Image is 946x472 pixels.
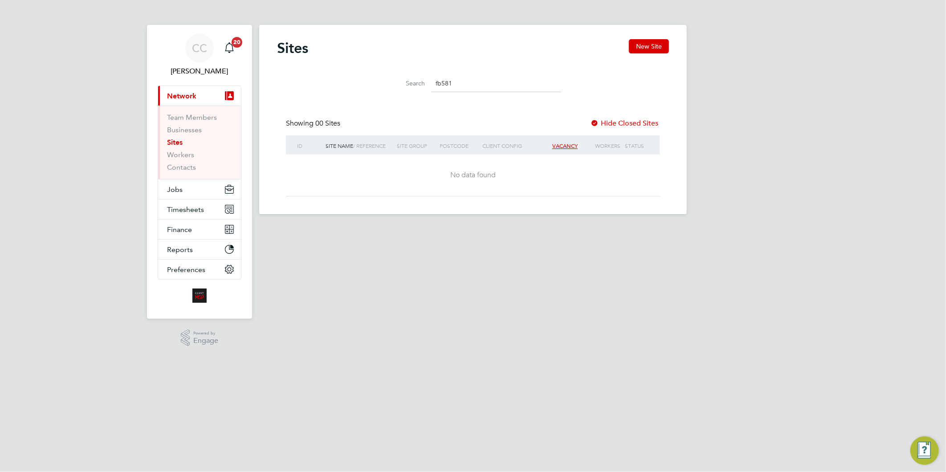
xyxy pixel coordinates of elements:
button: New Site [629,39,669,53]
div: Client Config [480,135,537,156]
span: Preferences [167,265,205,274]
button: Timesheets [158,199,241,219]
span: Claire Compton [158,66,241,77]
div: Network [158,106,241,179]
button: Reports [158,240,241,259]
div: ID [295,135,323,156]
span: Powered by [193,330,218,337]
span: Timesheets [167,205,204,214]
div: Status [623,135,651,156]
span: CC [192,42,207,54]
a: Workers [167,151,194,159]
button: Preferences [158,260,241,279]
div: Workers [580,135,623,156]
span: Network [167,92,196,100]
a: 20 [220,34,238,62]
div: Site Group [395,135,437,156]
img: alliancemsp-logo-retina.png [192,289,207,303]
span: Finance [167,225,192,234]
button: Finance [158,220,241,239]
span: / Reference [353,142,386,149]
a: Contacts [167,163,196,171]
button: Engage Resource Center [910,436,939,465]
nav: Main navigation [147,25,252,319]
span: Engage [193,337,218,345]
button: Network [158,86,241,106]
a: Team Members [167,113,217,122]
div: Showing [286,119,342,128]
h2: Sites [277,39,308,57]
input: Site name, group, address or client config [431,75,561,92]
a: Powered byEngage [181,330,219,346]
span: Jobs [167,185,183,194]
label: Search [385,79,425,87]
span: Reports [167,245,193,254]
div: No data found [295,171,651,180]
label: Hide Closed Sites [590,119,658,128]
a: Sites [167,138,183,146]
div: Postcode [437,135,480,156]
span: 00 Sites [315,119,340,128]
button: Jobs [158,179,241,199]
a: Go to home page [158,289,241,303]
span: 20 [232,37,242,48]
span: Vacancy [552,142,578,150]
a: Businesses [167,126,202,134]
div: Site Name [323,135,395,156]
a: CC[PERSON_NAME] [158,34,241,77]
